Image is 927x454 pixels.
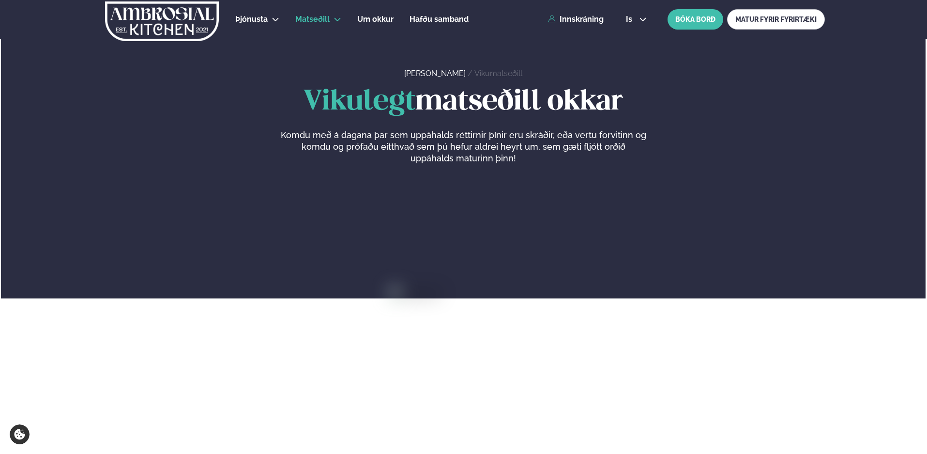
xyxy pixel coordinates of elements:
[104,1,220,41] img: logo
[727,9,825,30] a: MATUR FYRIR FYRIRTÆKI
[668,9,723,30] button: BÓKA BORÐ
[235,15,268,24] span: Þjónusta
[304,89,415,115] span: Vikulegt
[357,15,394,24] span: Um okkur
[235,14,268,25] a: Þjónusta
[295,15,330,24] span: Matseðill
[474,69,522,78] a: Vikumatseðill
[410,14,469,25] a: Hafðu samband
[280,129,646,164] p: Komdu með á dagana þar sem uppáhalds réttirnir þínir eru skráðir, eða vertu forvitinn og komdu og...
[618,16,654,23] button: is
[410,15,469,24] span: Hafðu samband
[468,69,474,78] span: /
[404,69,466,78] a: [PERSON_NAME]
[295,14,330,25] a: Matseðill
[357,14,394,25] a: Um okkur
[10,424,30,444] a: Cookie settings
[548,15,604,24] a: Innskráning
[102,87,825,118] h1: matseðill okkar
[626,16,635,23] span: is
